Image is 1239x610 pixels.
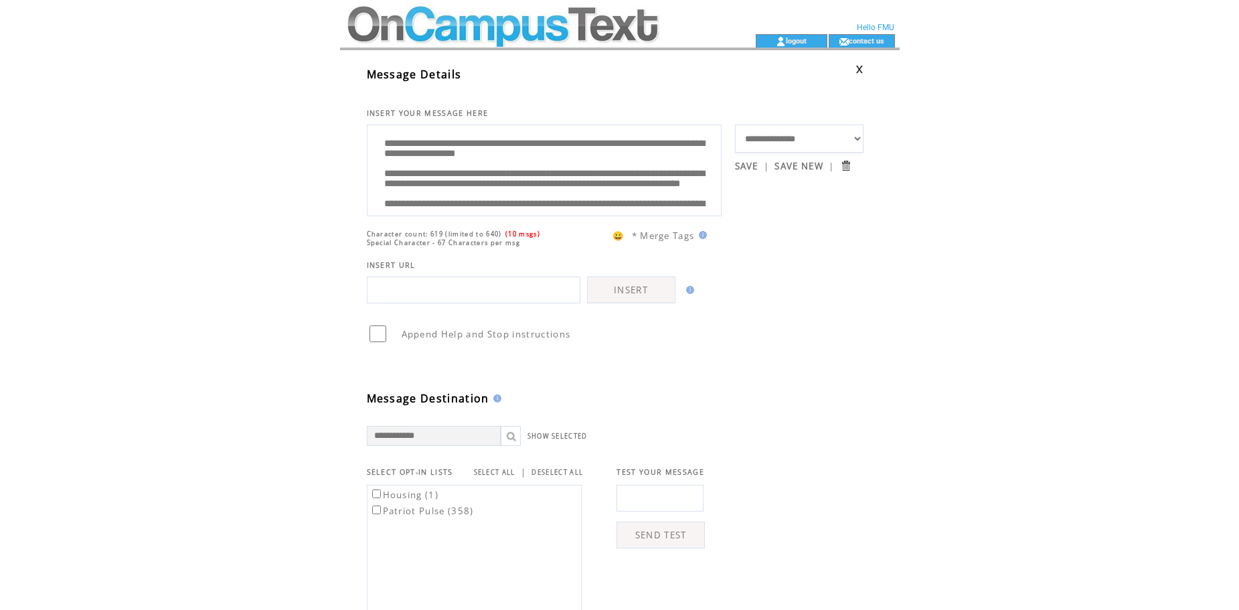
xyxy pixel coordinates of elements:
[367,67,462,82] span: Message Details
[531,468,583,477] a: DESELECT ALL
[372,489,381,498] input: Housing (1)
[521,466,526,478] span: |
[764,160,769,172] span: |
[489,394,501,402] img: help.gif
[839,159,852,172] input: Submit
[587,277,675,303] a: INSERT
[612,230,625,242] span: 😀
[369,489,439,501] label: Housing (1)
[372,506,381,514] input: Patriot Pulse (358)
[786,36,807,45] a: logout
[367,108,489,118] span: INSERT YOUR MESSAGE HERE
[849,36,884,45] a: contact us
[367,238,521,247] span: Special Character - 67 Characters per msg
[505,230,540,238] span: (10 msgs)
[367,230,502,238] span: Character count: 619 (limited to 640)
[735,160,758,172] a: SAVE
[402,328,571,340] span: Append Help and Stop instructions
[367,467,453,477] span: SELECT OPT-IN LISTS
[369,505,474,517] label: Patriot Pulse (358)
[695,231,707,239] img: help.gif
[829,160,834,172] span: |
[616,467,704,477] span: TEST YOUR MESSAGE
[774,160,823,172] a: SAVE NEW
[776,36,786,47] img: account_icon.gif
[367,260,416,270] span: INSERT URL
[632,230,695,242] span: * Merge Tags
[682,286,694,294] img: help.gif
[857,23,894,32] span: Hello FMU
[839,36,849,47] img: contact_us_icon.gif
[474,468,515,477] a: SELECT ALL
[367,391,489,406] span: Message Destination
[616,522,705,548] a: SEND TEST
[527,432,588,441] a: SHOW SELECTED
